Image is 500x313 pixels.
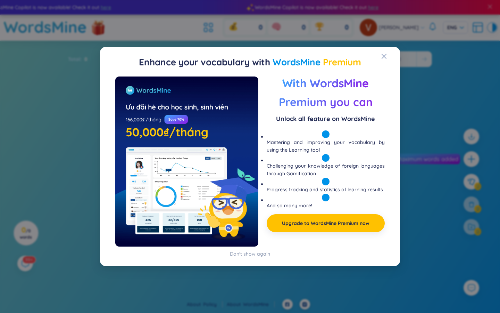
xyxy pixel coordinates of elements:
span: WordsMine [273,56,320,68]
span: Enhance your vocabulary with [139,56,270,68]
button: Upgrade to WordsMine Premium now [267,214,385,232]
div: Don't show again [230,250,270,258]
span: Mastering and improving your vocabulary by using the Learning tool [267,139,385,153]
a: Upgrade to WordsMine Premium now [282,219,369,227]
span: Challenging your knowledge of foreign languages through Gamification [267,163,385,177]
button: Close [381,47,400,66]
span: And so many more! [267,202,312,209]
span: Premium you can [279,95,373,109]
span: Premium [323,56,361,68]
span: Progress tracking and statistics of learning results [267,186,383,193]
span: Unlock all feature on WordsMine [267,114,385,124]
span: With WordsMine [282,77,369,90]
